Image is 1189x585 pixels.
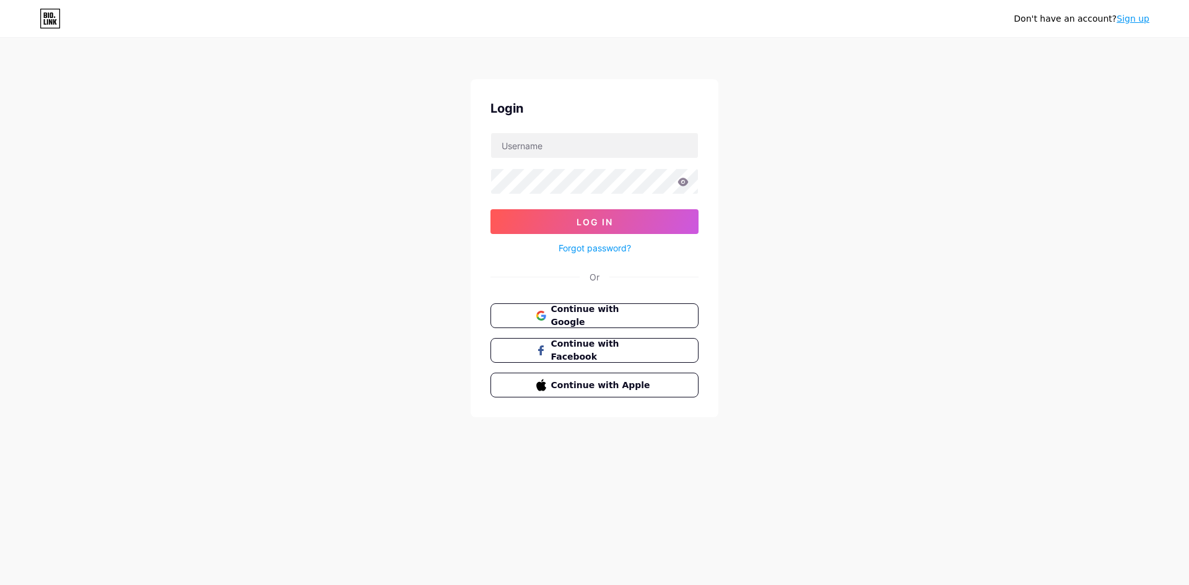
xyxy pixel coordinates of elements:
span: Continue with Apple [551,379,653,392]
a: Forgot password? [559,241,631,254]
div: Don't have an account? [1014,12,1149,25]
a: Sign up [1117,14,1149,24]
div: Or [590,271,599,284]
span: Continue with Facebook [551,337,653,363]
div: Login [490,99,699,118]
input: Username [491,133,698,158]
span: Log In [577,217,613,227]
button: Continue with Facebook [490,338,699,363]
button: Log In [490,209,699,234]
button: Continue with Apple [490,373,699,397]
span: Continue with Google [551,303,653,329]
button: Continue with Google [490,303,699,328]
